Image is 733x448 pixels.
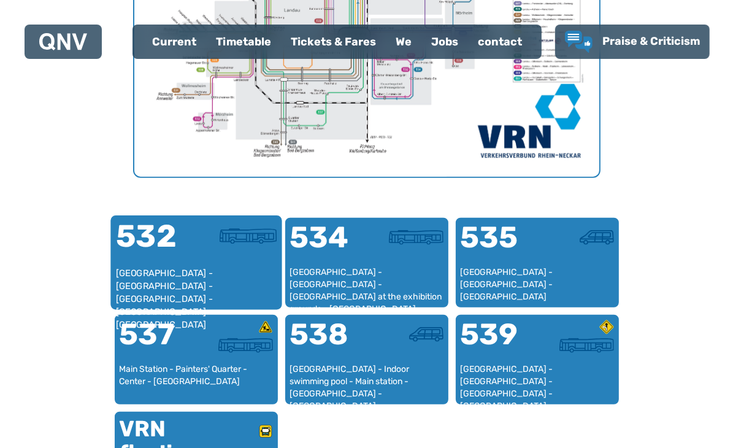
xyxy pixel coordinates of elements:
[396,35,412,48] font: We
[290,220,349,255] font: 534
[580,230,613,245] img: minibus
[120,317,175,352] font: 537
[478,35,522,48] font: contact
[216,35,271,48] font: Timetable
[602,34,700,48] font: Praise & Criticism
[290,364,410,423] font: [GEOGRAPHIC_DATA] - Indoor swimming pool - Main station - [GEOGRAPHIC_DATA] - [GEOGRAPHIC_DATA] -...
[152,35,196,48] font: Current
[291,35,376,48] font: Tickets & Fares
[281,26,386,58] a: Tickets & Fares
[461,364,553,448] font: [GEOGRAPHIC_DATA] - [GEOGRAPHIC_DATA] - [GEOGRAPHIC_DATA] - [GEOGRAPHIC_DATA] - [GEOGRAPHIC_DATA]...
[468,26,532,58] a: contact
[115,217,176,254] font: 532
[389,230,443,245] img: city ​​bus
[120,364,248,387] font: Main Station - Painters' Quarter - Center - [GEOGRAPHIC_DATA]
[206,26,281,58] a: Timetable
[461,317,518,352] font: 539
[461,220,518,255] font: 535
[290,267,442,314] font: [GEOGRAPHIC_DATA] - [GEOGRAPHIC_DATA] - [GEOGRAPHIC_DATA] at the exhibition grounds - [GEOGRAPHIC...
[220,228,277,244] img: city ​​bus
[142,26,206,58] a: Current
[290,317,349,352] font: 538
[39,29,87,54] a: QNV Logo
[431,35,458,48] font: Jobs
[115,268,213,330] font: [GEOGRAPHIC_DATA] - [GEOGRAPHIC_DATA] - [GEOGRAPHIC_DATA] - [GEOGRAPHIC_DATA] - [GEOGRAPHIC_DATA]
[39,33,87,50] img: QNV Logo
[565,31,700,53] a: Praise & Criticism
[559,338,614,353] img: city ​​bus
[421,26,468,58] a: Jobs
[218,338,273,353] img: city ​​bus
[461,267,553,302] font: [GEOGRAPHIC_DATA] - [GEOGRAPHIC_DATA] - [GEOGRAPHIC_DATA]
[386,26,421,58] a: We
[409,327,443,342] img: minibus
